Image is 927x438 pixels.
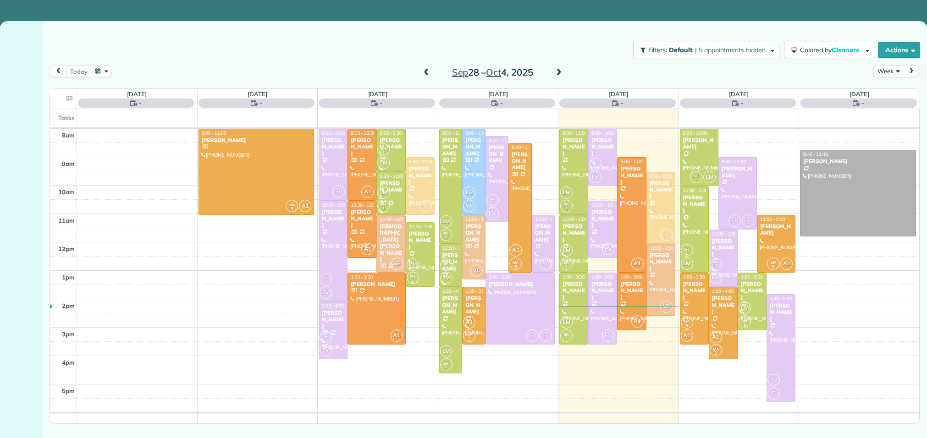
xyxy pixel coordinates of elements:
[465,223,483,243] div: [PERSON_NAME]
[681,329,693,342] span: A1
[62,302,75,309] span: 2pm
[683,137,716,150] div: [PERSON_NAME]
[361,186,374,198] span: A1
[322,202,347,208] span: 10:30 - 2:00
[419,200,432,212] span: X
[465,295,483,315] div: [PERSON_NAME]
[710,349,722,358] small: 3
[489,274,511,280] span: 1:00 - 3:30
[770,296,792,301] span: 1:45 - 5:30
[509,244,522,257] span: A1
[591,202,619,208] span: 10:30 - 12:30
[486,66,501,78] span: Oct
[435,67,550,77] h2: 28 – 4, 2025
[741,274,763,280] span: 1:00 - 3:00
[512,144,534,150] span: 8:30 - 1:00
[391,329,403,342] span: A1
[380,173,404,179] span: 9:30 - 11:00
[202,130,226,136] span: 8:00 - 11:00
[62,330,75,338] span: 3pm
[62,359,75,366] span: 4pm
[741,99,744,108] span: -
[767,387,780,400] span: F
[649,252,673,272] div: [PERSON_NAME]
[681,322,693,330] small: 3
[332,186,345,198] span: FV
[561,205,572,214] small: 1
[248,90,267,98] a: [DATE]
[560,244,573,257] span: LM
[511,151,529,171] div: [PERSON_NAME]
[669,46,693,54] span: Default
[320,344,332,356] span: FV
[368,90,388,98] a: [DATE]
[589,171,601,183] span: FV
[784,42,874,58] button: Colored byCleaners
[441,234,452,242] small: 1
[563,130,587,136] span: 8:00 - 11:00
[710,272,722,284] span: FV
[561,335,572,344] small: 1
[861,99,864,108] span: -
[535,223,552,243] div: [PERSON_NAME]
[712,288,734,294] span: 1:30 - 4:00
[62,387,75,394] span: 5pm
[407,277,419,286] small: 1
[684,246,690,252] span: SH
[660,229,673,241] span: X
[58,217,75,224] span: 11am
[377,186,390,199] span: LM
[465,137,483,157] div: [PERSON_NAME]
[602,329,614,342] span: FV
[769,302,793,322] div: [PERSON_NAME]
[466,332,472,337] span: MA
[564,260,569,265] span: SH
[560,316,573,328] span: LM
[712,295,735,315] div: [PERSON_NAME]
[683,274,705,280] span: 1:00 - 3:30
[609,90,629,98] a: [DATE]
[563,274,585,280] span: 1:00 - 3:30
[650,245,674,251] span: 12:00 - 2:30
[591,137,614,157] div: [PERSON_NAME]
[58,245,75,252] span: 12pm
[721,165,754,179] div: [PERSON_NAME]
[684,318,690,323] span: MA
[602,243,614,255] span: FV
[903,65,920,77] button: next
[350,209,374,229] div: [PERSON_NAME]
[513,260,519,265] span: MA
[127,90,147,98] a: [DATE]
[500,99,503,108] span: -
[320,331,332,343] span: F
[631,257,644,270] span: A1
[350,137,374,157] div: [PERSON_NAME]
[58,114,75,121] span: Tasks
[320,273,332,285] span: F
[683,194,706,214] div: [PERSON_NAME]
[440,345,452,357] span: LM
[681,257,693,270] span: LM
[408,230,432,250] div: [PERSON_NAME]
[800,46,862,54] span: Colored by
[378,205,389,214] small: 1
[409,159,434,164] span: 9:00 - 11:00
[489,137,513,143] span: 8:15 - 11:15
[321,209,345,229] div: [PERSON_NAME]
[50,65,67,77] button: prev
[350,281,403,287] div: [PERSON_NAME]
[465,130,490,136] span: 8:00 - 11:00
[712,238,735,257] div: [PERSON_NAME]
[526,329,539,342] span: FV
[560,186,573,199] span: LM
[631,315,644,328] span: A1
[540,329,552,342] span: F
[380,130,402,136] span: 8:00 - 9:30
[650,173,674,179] span: 9:30 - 12:00
[58,188,75,196] span: 10am
[564,202,569,207] span: SH
[713,346,719,351] span: MA
[878,42,920,58] button: Actions
[649,180,673,200] div: [PERSON_NAME]
[760,216,785,222] span: 11:00 - 1:00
